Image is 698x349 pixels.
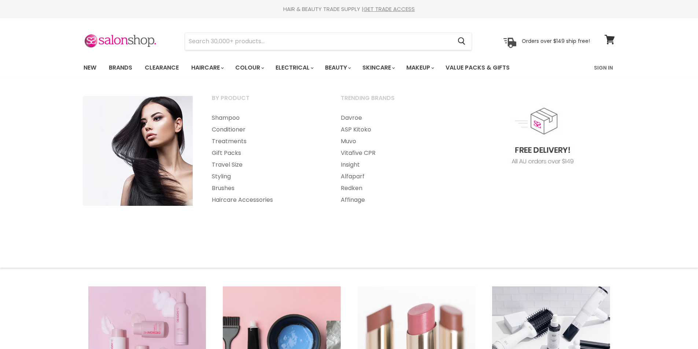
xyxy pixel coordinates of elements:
[78,57,553,78] ul: Main menu
[203,171,330,182] a: Styling
[230,60,269,75] a: Colour
[139,60,184,75] a: Clearance
[74,5,624,13] div: HAIR & BEAUTY TRADE SUPPLY |
[661,315,691,342] iframe: Gorgias live chat messenger
[203,112,330,124] a: Shampoo
[332,147,459,159] a: Vitafive CPR
[203,147,330,159] a: Gift Packs
[590,60,617,75] a: Sign In
[203,92,330,111] a: By Product
[185,33,452,50] input: Search
[203,182,330,194] a: Brushes
[440,60,515,75] a: Value Packs & Gifts
[522,38,590,44] p: Orders over $149 ship free!
[332,159,459,171] a: Insight
[332,92,459,111] a: Trending Brands
[332,194,459,206] a: Affinage
[203,124,330,135] a: Conditioner
[401,60,439,75] a: Makeup
[332,124,459,135] a: ASP Kitoko
[203,112,330,206] ul: Main menu
[332,135,459,147] a: Muvo
[320,60,355,75] a: Beauty
[74,57,624,78] nav: Main
[452,33,472,50] button: Search
[357,60,399,75] a: Skincare
[203,194,330,206] a: Haircare Accessories
[203,135,330,147] a: Treatments
[332,171,459,182] a: Alfaparf
[332,112,459,206] ul: Main menu
[332,182,459,194] a: Redken
[103,60,138,75] a: Brands
[332,112,459,124] a: Davroe
[186,60,228,75] a: Haircare
[363,5,415,13] a: GET TRADE ACCESS
[185,33,472,50] form: Product
[78,60,102,75] a: New
[203,159,330,171] a: Travel Size
[270,60,318,75] a: Electrical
